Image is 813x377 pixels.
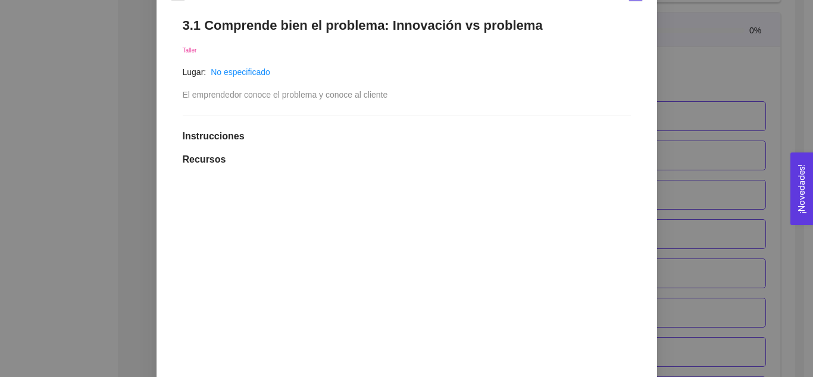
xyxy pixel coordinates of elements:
span: Taller [183,47,197,54]
a: No especificado [211,67,270,77]
article: Lugar: [183,66,207,79]
h1: Recursos [183,154,631,166]
h1: 3.1 Comprende bien el problema: Innovación vs problema [183,17,631,33]
h1: Instrucciones [183,130,631,142]
span: El emprendedor conoce el problema y conoce al cliente [183,90,388,99]
button: Open Feedback Widget [790,152,813,225]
